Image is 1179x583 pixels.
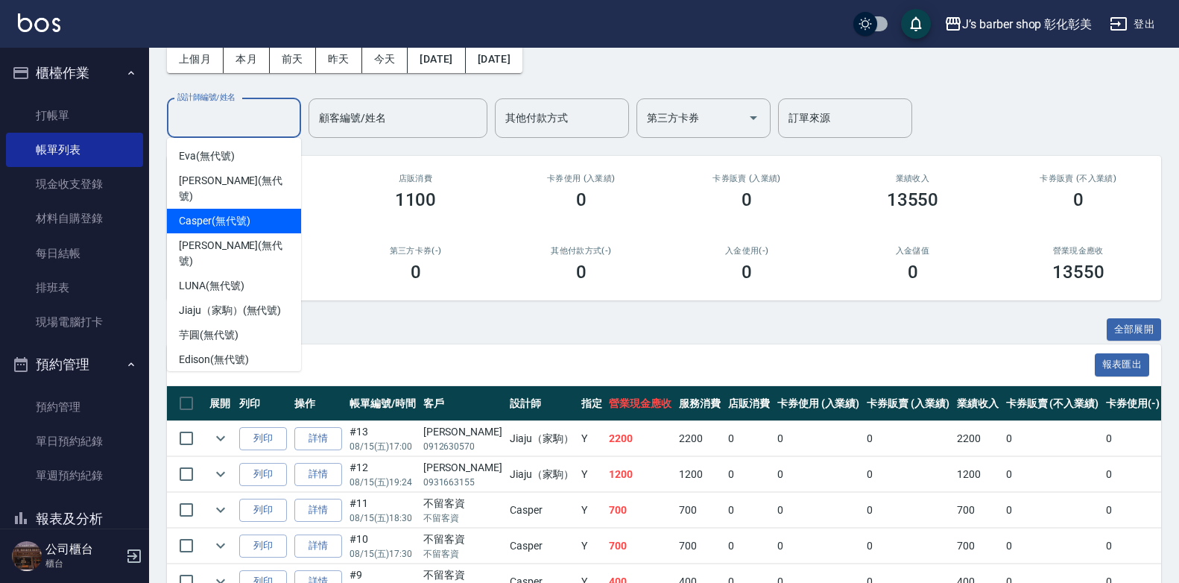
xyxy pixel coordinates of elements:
div: J’s barber shop 彰化彰美 [962,15,1092,34]
th: 服務消費 [675,386,724,421]
button: 全部展開 [1107,318,1162,341]
td: #13 [346,421,420,456]
span: LUNA (無代號) [179,278,244,294]
h3: 0 [576,189,587,210]
button: 列印 [239,463,287,486]
td: 0 [724,457,774,492]
td: 0 [724,421,774,456]
td: Y [578,457,606,492]
button: 報表匯出 [1095,353,1150,376]
td: 1200 [675,457,724,492]
p: 08/15 (五) 18:30 [350,511,416,525]
a: 排班表 [6,271,143,305]
h2: 入金儲值 [847,246,977,256]
span: [PERSON_NAME] (無代號) [179,238,289,269]
td: 700 [953,529,1002,564]
td: 700 [675,529,724,564]
td: #10 [346,529,420,564]
button: save [901,9,931,39]
td: 0 [724,493,774,528]
td: 1200 [953,457,1002,492]
td: 0 [1002,421,1102,456]
p: 不留客資 [423,547,502,561]
button: 列印 [239,427,287,450]
th: 卡券使用(-) [1102,386,1163,421]
td: Jiaju（家駒） [506,421,578,456]
div: 不留客資 [423,567,502,583]
td: 1200 [605,457,675,492]
th: 指定 [578,386,606,421]
td: Y [578,529,606,564]
button: Open [742,106,765,130]
a: 報表匯出 [1095,357,1150,371]
button: 上個月 [167,45,224,73]
th: 帳單編號/時間 [346,386,420,421]
h3: 13550 [887,189,939,210]
td: 0 [1102,457,1163,492]
img: Logo [18,13,60,32]
a: 現金收支登錄 [6,167,143,201]
td: Y [578,493,606,528]
a: 預約管理 [6,390,143,424]
p: 0931663155 [423,476,502,489]
div: 不留客資 [423,496,502,511]
td: Jiaju（家駒） [506,457,578,492]
h3: 0 [1073,189,1084,210]
h3: 0 [742,262,752,283]
button: 昨天 [316,45,362,73]
span: [PERSON_NAME] (無代號) [179,173,289,204]
td: 2200 [675,421,724,456]
th: 客戶 [420,386,506,421]
th: 業績收入 [953,386,1002,421]
td: 0 [863,421,953,456]
p: 08/15 (五) 17:00 [350,440,416,453]
h3: 0 [411,262,421,283]
td: 0 [1002,529,1102,564]
td: 0 [774,457,864,492]
p: 08/15 (五) 17:30 [350,547,416,561]
label: 設計師編號/姓名 [177,92,236,103]
a: 單日預約紀錄 [6,424,143,458]
button: 今天 [362,45,408,73]
td: 0 [1002,457,1102,492]
button: expand row [209,463,232,485]
a: 詳情 [294,535,342,558]
a: 詳情 [294,463,342,486]
h2: 卡券使用 (入業績) [516,174,646,183]
h5: 公司櫃台 [45,542,121,557]
button: 預約管理 [6,345,143,384]
td: 0 [863,529,953,564]
td: 0 [774,421,864,456]
span: 訂單列表 [185,358,1095,373]
p: 08/15 (五) 19:24 [350,476,416,489]
h2: 入金使用(-) [682,246,812,256]
span: Edison (無代號) [179,352,248,368]
h2: 業績收入 [847,174,977,183]
h2: 營業現金應收 [1014,246,1143,256]
div: [PERSON_NAME] [423,460,502,476]
td: 2200 [953,421,1002,456]
h3: 1100 [395,189,437,210]
h2: 其他付款方式(-) [516,246,646,256]
button: 本月 [224,45,270,73]
button: 列印 [239,535,287,558]
span: 芋圓 (無代號) [179,327,238,343]
th: 卡券販賣 (不入業績) [1002,386,1102,421]
td: Casper [506,493,578,528]
h3: 0 [742,189,752,210]
td: 700 [953,493,1002,528]
div: 不留客資 [423,532,502,547]
p: 0912630570 [423,440,502,453]
h3: 0 [908,262,918,283]
th: 營業現金應收 [605,386,675,421]
td: 0 [774,493,864,528]
h2: 卡券販賣 (入業績) [682,174,812,183]
td: 0 [1002,493,1102,528]
th: 設計師 [506,386,578,421]
a: 帳單列表 [6,133,143,167]
a: 詳情 [294,427,342,450]
button: expand row [209,499,232,521]
td: 700 [605,529,675,564]
th: 操作 [291,386,346,421]
button: J’s barber shop 彰化彰美 [938,9,1098,40]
